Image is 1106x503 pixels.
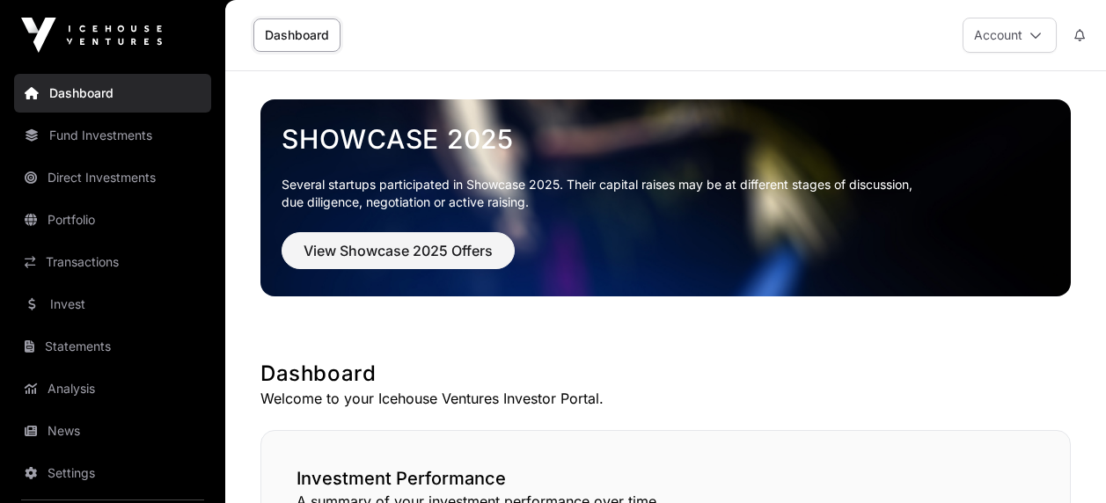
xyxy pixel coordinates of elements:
[14,158,211,197] a: Direct Investments
[260,360,1071,388] h1: Dashboard
[14,412,211,450] a: News
[282,176,1050,211] p: Several startups participated in Showcase 2025. Their capital raises may be at different stages o...
[14,327,211,366] a: Statements
[282,232,515,269] button: View Showcase 2025 Offers
[14,74,211,113] a: Dashboard
[14,200,211,239] a: Portfolio
[21,18,162,53] img: Icehouse Ventures Logo
[297,466,1035,491] h2: Investment Performance
[282,123,1050,155] a: Showcase 2025
[963,18,1057,53] button: Account
[14,454,211,492] a: Settings
[260,388,1071,409] p: Welcome to your Icehouse Ventures Investor Portal.
[14,285,211,324] a: Invest
[282,250,515,267] a: View Showcase 2025 Offers
[1018,419,1106,503] iframe: Chat Widget
[260,99,1071,296] img: Showcase 2025
[253,18,341,52] a: Dashboard
[14,116,211,155] a: Fund Investments
[304,240,493,261] span: View Showcase 2025 Offers
[14,369,211,408] a: Analysis
[14,243,211,281] a: Transactions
